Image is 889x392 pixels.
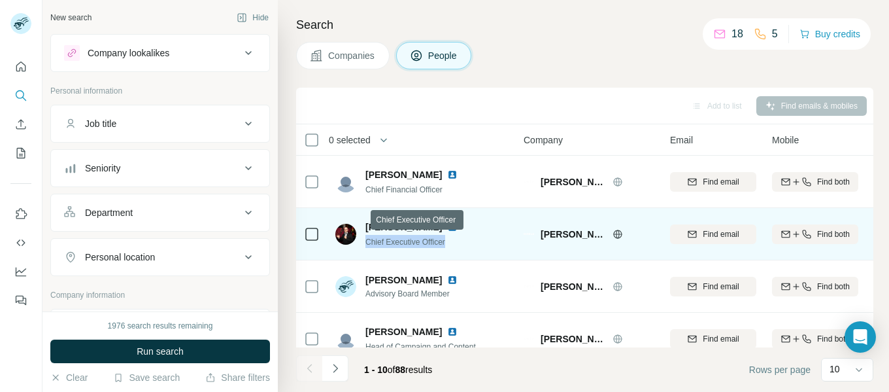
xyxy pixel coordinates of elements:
[772,329,858,349] button: Find both
[541,332,606,346] span: [PERSON_NAME] Jewlers
[670,172,756,192] button: Find email
[10,231,31,255] button: Use Surfe API
[772,277,858,296] button: Find both
[703,176,739,188] span: Find email
[817,281,850,293] span: Find both
[365,168,442,181] span: [PERSON_NAME]
[50,85,270,97] p: Personal information
[50,340,270,363] button: Run search
[703,281,739,293] span: Find email
[772,172,858,192] button: Find both
[365,238,445,247] span: Chief Executive Officer
[335,224,356,245] img: Avatar
[703,228,739,240] span: Find email
[670,224,756,244] button: Find email
[524,181,534,183] img: Logo of Shiels Jewlers
[365,342,476,351] span: Head of Campaign and Content
[51,37,269,69] button: Company lookalikes
[335,171,356,192] img: Avatar
[524,285,534,287] img: Logo of Shiels Jewlers
[541,228,606,241] span: [PERSON_NAME] Jewlers
[51,152,269,184] button: Seniority
[365,221,442,234] span: [PERSON_NAME]
[670,329,756,349] button: Find email
[10,141,31,165] button: My lists
[329,134,371,147] span: 0 selected
[772,224,858,244] button: Find both
[51,197,269,228] button: Department
[845,321,876,353] div: Open Intercom Messenger
[85,206,133,219] div: Department
[365,288,473,300] span: Advisory Board Member
[817,333,850,345] span: Find both
[10,289,31,312] button: Feedback
[365,274,442,287] span: [PERSON_NAME]
[772,134,799,147] span: Mobile
[50,371,88,384] button: Clear
[428,49,458,62] span: People
[51,108,269,139] button: Job title
[328,49,376,62] span: Companies
[365,185,443,194] span: Chief Financial Officer
[50,289,270,301] p: Company information
[205,371,270,384] button: Share filters
[817,228,850,240] span: Find both
[88,46,169,60] div: Company lookalikes
[10,55,31,79] button: Quick start
[364,365,388,375] span: 1 - 10
[10,113,31,136] button: Enrich CSV
[50,12,92,24] div: New search
[731,26,743,42] p: 18
[541,280,606,293] span: [PERSON_NAME] Jewlers
[524,233,534,235] img: Logo of Shiels Jewlers
[365,325,442,338] span: [PERSON_NAME]
[85,162,120,175] div: Seniority
[85,117,116,130] div: Job title
[335,329,356,349] img: Avatar
[335,276,356,297] img: Avatar
[51,241,269,273] button: Personal location
[85,251,155,264] div: Personal location
[10,260,31,283] button: Dashboard
[137,345,184,358] span: Run search
[10,84,31,107] button: Search
[447,327,458,337] img: LinkedIn logo
[670,277,756,296] button: Find email
[670,134,693,147] span: Email
[447,169,458,180] img: LinkedIn logo
[322,355,348,382] button: Navigate to next page
[395,365,406,375] span: 88
[524,134,563,147] span: Company
[364,365,432,375] span: results
[113,371,180,384] button: Save search
[817,176,850,188] span: Find both
[447,222,458,232] img: LinkedIn logo
[703,333,739,345] span: Find email
[447,275,458,285] img: LinkedIn logo
[108,320,213,332] div: 1976 search results remaining
[749,363,811,376] span: Rows per page
[541,175,606,188] span: [PERSON_NAME] Jewlers
[296,16,873,34] h4: Search
[772,26,778,42] p: 5
[388,365,395,375] span: of
[830,363,840,376] p: 10
[10,202,31,226] button: Use Surfe on LinkedIn
[227,8,278,27] button: Hide
[524,338,534,340] img: Logo of Shiels Jewlers
[799,25,860,43] button: Buy credits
